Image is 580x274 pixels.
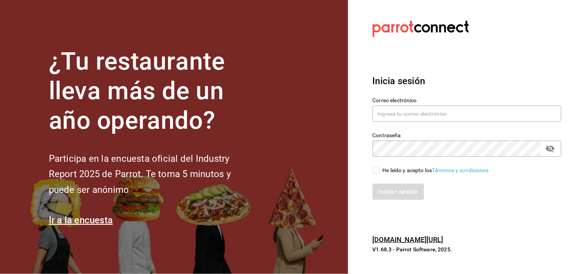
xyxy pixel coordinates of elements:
[49,215,113,226] a: Ir a la encuesta
[49,151,257,198] h2: Participa en la encuesta oficial del Industry Report 2025 de Parrot. Te toma 5 minutos y puede se...
[373,98,562,103] label: Correo electrónico
[373,133,562,138] label: Contraseña
[373,246,562,253] p: V1.68.3 - Parrot Software, 2025.
[383,166,490,174] div: He leído y acepto los
[432,167,490,173] a: Términos y condiciones.
[544,142,557,155] button: passwordField
[373,236,443,244] a: [DOMAIN_NAME][URL]
[49,47,257,135] h1: ¿Tu restaurante lleva más de un año operando?
[373,106,562,122] input: Ingresa tu correo electrónico
[373,74,562,88] h3: Inicia sesión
